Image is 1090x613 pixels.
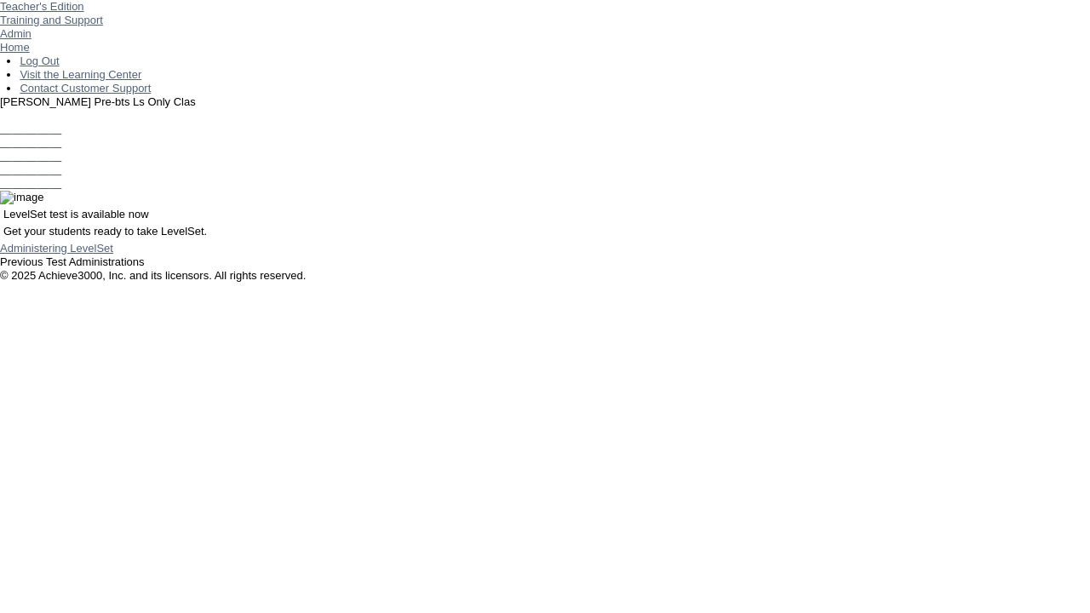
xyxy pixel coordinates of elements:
p: LevelSet test is available now [3,208,1087,221]
a: Contact Customer Support [20,82,151,95]
p: Get your students ready to take LevelSet. [3,225,1087,238]
img: teacher_arrow_small.png [103,14,110,19]
a: Log Out [20,54,59,67]
a: Visit the Learning Center [20,68,141,81]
